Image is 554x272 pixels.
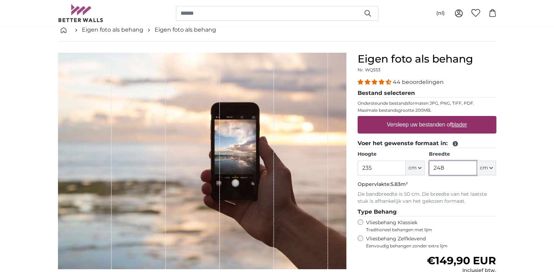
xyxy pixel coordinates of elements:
h1: Eigen foto als behang [358,53,496,65]
label: Breedte [429,151,496,158]
p: Maximale bestandsgrootte 200MB. [358,108,496,113]
button: cm [477,161,496,175]
p: Oppervlakte: [358,181,496,188]
span: cm [409,164,417,171]
legend: Type Behang [358,208,496,216]
button: (nl) [431,7,450,20]
label: Vliesbehang Zelfklevend [366,235,496,249]
span: Eenvoudig behangen zonder extra lijm [366,243,496,249]
span: 44 beoordelingen [393,79,444,85]
legend: Voer het gewenste formaat in: [358,139,496,148]
span: Nr. WQ553 [358,67,380,72]
nav: breadcrumbs [58,19,496,41]
p: De bandbreedte is 50 cm. De breedte van het laatste stuk is afhankelijk van het gekozen formaat. [358,191,496,205]
span: 4.34 stars [358,79,393,85]
legend: Bestand selecteren [358,89,496,98]
button: cm [406,161,425,175]
label: Vliesbehang Klassiek [366,219,483,233]
img: Betterwalls [58,4,104,22]
a: Eigen foto als behang [155,26,216,34]
span: cm [480,164,488,171]
p: Ondersteunde bestandsformaten JPG, PNG, TIFF, PDF. [358,101,496,106]
label: Hoogte [358,151,425,158]
span: Traditioneel behangen met lijm [366,227,483,233]
span: 5.83m² [391,181,408,187]
u: blader [451,122,467,128]
a: Eigen foto als behang [82,26,143,34]
label: Versleep uw bestanden of [384,118,470,132]
span: €149,90 EUR [427,254,496,267]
